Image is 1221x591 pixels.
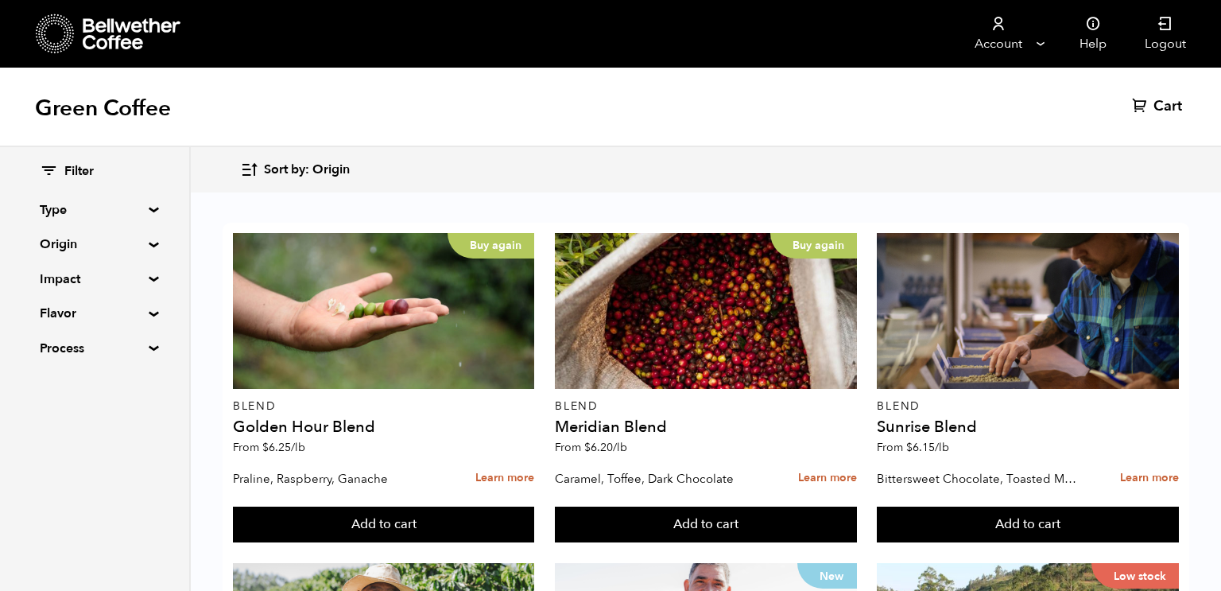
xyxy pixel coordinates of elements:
summary: Type [40,200,149,220]
bdi: 6.15 [906,440,949,455]
a: Buy again [233,233,535,389]
span: From [555,440,627,455]
span: $ [584,440,591,455]
bdi: 6.25 [262,440,305,455]
summary: Origin [40,235,149,254]
button: Add to cart [555,507,857,543]
p: Blend [555,401,857,412]
p: Buy again [770,233,857,259]
span: Filter [64,163,94,181]
span: /lb [613,440,627,455]
span: $ [262,440,269,455]
h1: Green Coffee [35,94,171,122]
button: Add to cart [233,507,535,543]
h4: Golden Hour Blend [233,419,535,435]
p: Buy again [448,233,534,259]
span: From [233,440,305,455]
p: Caramel, Toffee, Dark Chocolate [555,467,760,491]
h4: Meridian Blend [555,419,857,435]
p: Blend [233,401,535,412]
a: Cart [1132,97,1186,116]
a: Learn more [1120,461,1179,496]
a: Learn more [475,461,534,496]
summary: Impact [40,270,149,289]
span: From [877,440,949,455]
h4: Sunrise Blend [877,419,1179,435]
bdi: 6.20 [584,440,627,455]
p: Blend [877,401,1179,412]
span: Cart [1153,97,1182,116]
p: New [797,563,857,589]
button: Add to cart [877,507,1179,543]
summary: Process [40,339,149,358]
span: /lb [291,440,305,455]
a: Buy again [555,233,857,389]
button: Sort by: Origin [240,151,350,189]
span: Sort by: Origin [264,161,350,179]
a: Learn more [798,461,857,496]
p: Praline, Raspberry, Ganache [233,467,438,491]
span: $ [906,440,913,455]
summary: Flavor [40,304,149,323]
p: Bittersweet Chocolate, Toasted Marshmallow, Candied Orange, Praline [877,467,1082,491]
span: /lb [935,440,949,455]
p: Low stock [1091,563,1179,589]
